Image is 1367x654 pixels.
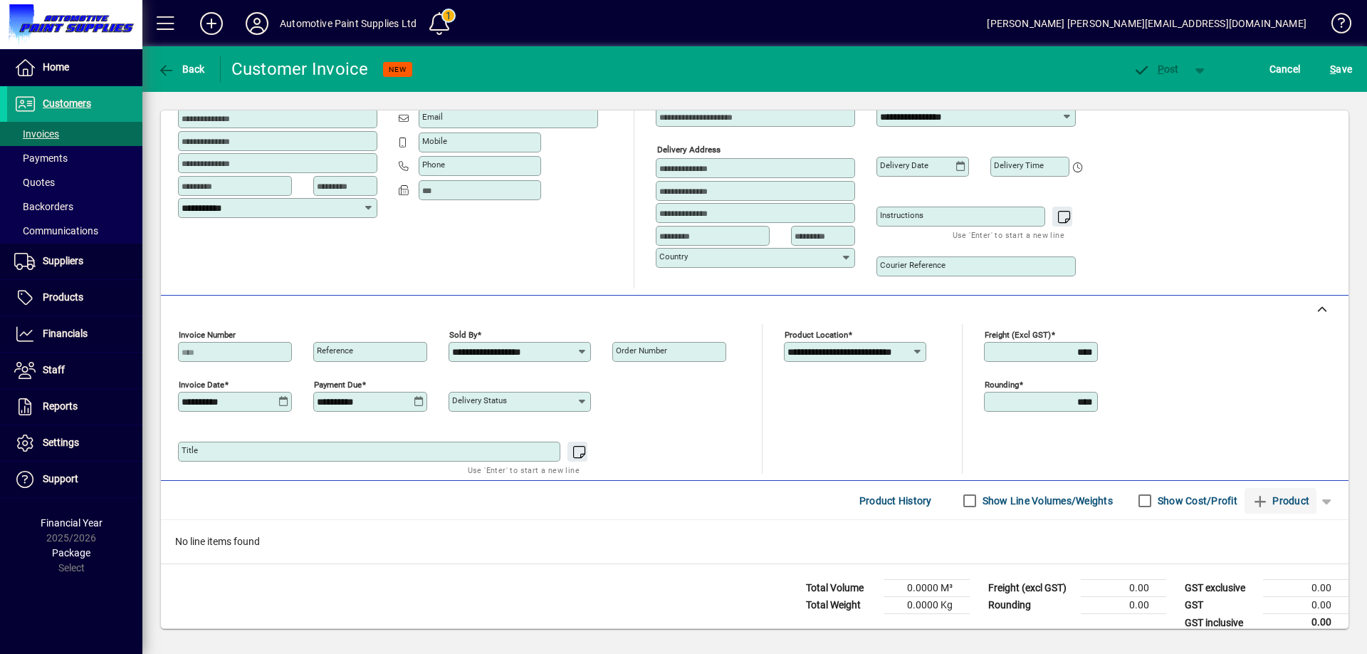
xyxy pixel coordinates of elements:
a: Reports [7,389,142,425]
mat-label: Product location [785,330,848,340]
span: Suppliers [43,255,83,266]
label: Show Cost/Profit [1155,494,1237,508]
span: S [1330,63,1336,75]
app-page-header-button: Back [142,56,221,82]
span: Quotes [14,177,55,188]
div: [PERSON_NAME] [PERSON_NAME][EMAIL_ADDRESS][DOMAIN_NAME] [987,12,1306,35]
td: 0.0000 Kg [884,597,970,614]
span: Invoices [14,128,59,140]
span: Product [1252,489,1309,512]
mat-label: Instructions [880,210,923,220]
mat-label: Reference [317,346,353,355]
button: Save [1326,56,1356,82]
mat-label: Country [659,251,688,261]
mat-label: Courier Reference [880,260,946,270]
mat-label: Invoice number [179,330,236,340]
mat-label: Order number [616,346,667,355]
a: Knowledge Base [1321,3,1349,49]
td: 0.00 [1263,597,1348,614]
button: Cancel [1266,56,1304,82]
td: GST inclusive [1178,614,1263,632]
span: Package [52,547,90,559]
span: Cancel [1269,58,1301,81]
mat-label: Delivery date [880,160,928,170]
mat-label: Mobile [422,136,447,146]
mat-hint: Use 'Enter' to start a new line [468,462,580,478]
button: Product History [854,488,938,514]
div: Customer Invoice [231,58,369,81]
mat-hint: Use 'Enter' to start a new line [953,227,1064,243]
a: Staff [7,353,142,388]
mat-label: Payment due [314,380,362,390]
span: Backorders [14,201,73,212]
td: 0.00 [1081,580,1166,597]
button: Add [189,11,234,36]
span: Communications [14,225,98,237]
label: Show Line Volumes/Weights [980,494,1113,508]
span: Reports [43,400,78,412]
button: Post [1126,56,1186,82]
mat-label: Delivery status [452,395,507,405]
td: 0.0000 M³ [884,580,970,597]
td: Rounding [981,597,1081,614]
mat-label: Email [422,112,443,122]
span: ost [1133,63,1179,75]
a: Suppliers [7,244,142,279]
span: Support [43,473,78,484]
a: Communications [7,219,142,243]
td: Total Volume [799,580,884,597]
td: 0.00 [1081,597,1166,614]
span: P [1158,63,1164,75]
td: GST exclusive [1178,580,1263,597]
span: Payments [14,152,68,164]
span: Products [43,291,83,303]
a: Products [7,280,142,316]
a: Invoices [7,122,142,146]
a: Financials [7,316,142,352]
div: Automotive Paint Supplies Ltd [280,12,417,35]
button: Back [154,56,209,82]
mat-label: Sold by [449,330,477,340]
td: 0.00 [1263,580,1348,597]
a: Quotes [7,170,142,194]
span: Financial Year [41,517,103,529]
span: Back [157,63,205,75]
span: NEW [389,65,407,74]
td: GST [1178,597,1263,614]
mat-label: Rounding [985,380,1019,390]
button: Profile [234,11,280,36]
mat-label: Invoice date [179,380,224,390]
td: Total Weight [799,597,884,614]
a: Home [7,50,142,85]
td: 0.00 [1263,614,1348,632]
a: Backorders [7,194,142,219]
a: Settings [7,425,142,461]
mat-label: Freight (excl GST) [985,330,1051,340]
button: Product [1245,488,1316,514]
mat-label: Title [182,445,198,455]
span: ave [1330,58,1352,81]
span: Customers [43,98,91,109]
span: Financials [43,328,88,339]
td: Freight (excl GST) [981,580,1081,597]
span: Product History [859,489,932,512]
span: Staff [43,364,65,375]
mat-label: Phone [422,160,445,170]
span: Settings [43,437,79,448]
a: Payments [7,146,142,170]
div: No line items found [161,520,1348,564]
span: Home [43,61,69,73]
a: Support [7,462,142,497]
mat-label: Delivery time [994,160,1044,170]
